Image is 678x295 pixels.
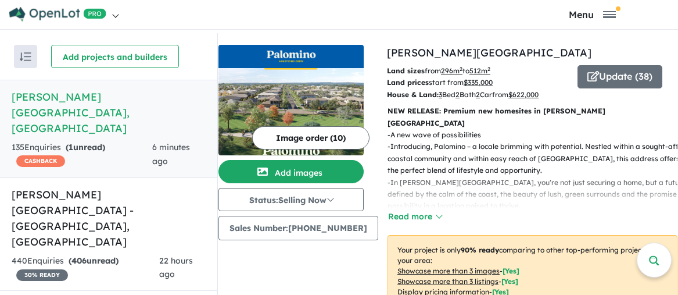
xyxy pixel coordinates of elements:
[387,65,569,77] p: from
[69,142,73,152] span: 1
[397,277,498,286] u: Showcase more than 3 listings
[460,66,462,72] sup: 2
[69,255,119,266] strong: ( unread)
[12,89,206,136] h5: [PERSON_NAME][GEOGRAPHIC_DATA] , [GEOGRAPHIC_DATA]
[66,142,105,152] strong: ( unread)
[441,66,462,75] u: 296 m
[439,90,442,99] u: 3
[223,49,359,63] img: Palomino - Armstrong Creek Logo
[501,277,518,286] span: [ Yes ]
[487,66,490,72] sup: 2
[388,105,677,129] p: NEW RELEASE: Premium new homesites in [PERSON_NAME][GEOGRAPHIC_DATA]
[508,90,539,99] u: $ 622,000
[12,254,159,282] div: 440 Enquir ies
[464,78,493,87] u: $ 335,000
[387,46,591,59] a: [PERSON_NAME][GEOGRAPHIC_DATA]
[397,266,500,275] u: Showcase more than 3 images
[16,269,68,281] span: 30 % READY
[218,68,364,155] img: Palomino - Armstrong Creek
[218,45,364,155] a: Palomino - Armstrong Creek LogoPalomino - Armstrong Creek
[476,90,480,99] u: 2
[388,210,442,223] button: Read more
[461,246,499,254] b: 90 % ready
[577,65,662,88] button: Update (38)
[387,89,569,101] p: Bed Bath Car from
[252,126,370,150] button: Image order (10)
[218,216,378,240] button: Sales Number:[PHONE_NUMBER]
[387,78,429,87] b: Land prices
[503,266,519,275] span: [ Yes ]
[12,141,152,169] div: 135 Enquir ies
[387,66,425,75] b: Land sizes
[12,187,206,250] h5: [PERSON_NAME][GEOGRAPHIC_DATA] - [GEOGRAPHIC_DATA] , [GEOGRAPHIC_DATA]
[510,9,675,20] button: Toggle navigation
[387,90,439,99] b: House & Land:
[387,77,569,88] p: start from
[16,155,65,167] span: CASHBACK
[218,160,364,183] button: Add images
[51,45,179,68] button: Add projects and builders
[462,66,490,75] span: to
[469,66,490,75] u: 512 m
[159,255,193,280] span: 22 hours ago
[455,90,460,99] u: 2
[20,52,31,61] img: sort.svg
[71,255,87,266] span: 406
[218,188,364,211] button: Status:Selling Now
[9,7,106,22] img: Openlot PRO Logo White
[152,142,190,166] span: 6 minutes ago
